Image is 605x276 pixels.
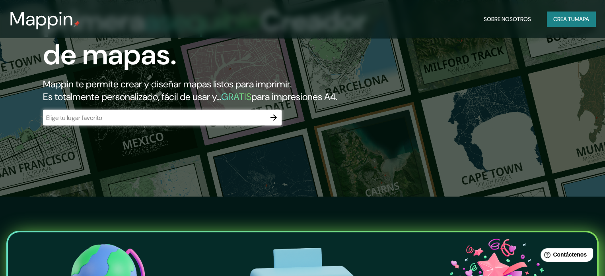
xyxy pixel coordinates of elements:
[575,15,589,23] font: mapa
[74,21,80,27] img: pin de mapeo
[553,15,575,23] font: Crea tu
[10,6,74,31] font: Mappin
[43,78,292,90] font: Mappin te permite crear y diseñar mapas listos para imprimir.
[221,91,251,103] font: GRATIS
[484,15,531,23] font: Sobre nosotros
[43,91,221,103] font: Es totalmente personalizado, fácil de usar y...
[43,113,266,122] input: Elige tu lugar favorito
[480,12,534,27] button: Sobre nosotros
[547,12,595,27] button: Crea tumapa
[534,245,596,267] iframe: Lanzador de widgets de ayuda
[251,91,337,103] font: para impresiones A4.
